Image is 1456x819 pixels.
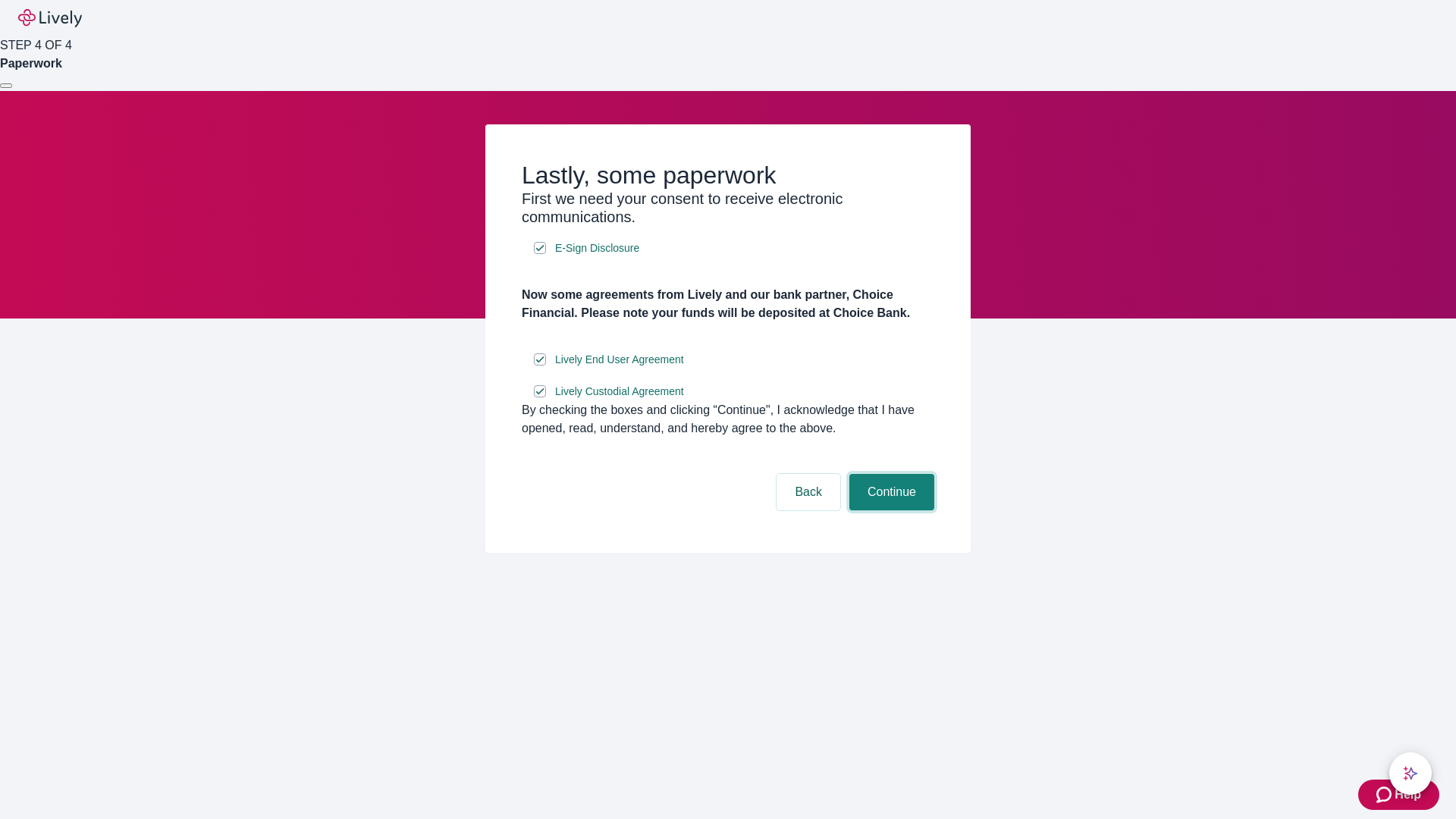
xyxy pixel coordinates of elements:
[552,350,687,369] a: e-sign disclosure document
[1376,786,1395,804] svg: Zendesk support icon
[777,474,840,510] button: Back
[849,474,934,510] button: Continue
[1403,766,1418,781] svg: Lively AI Assistant
[555,240,639,256] span: E-Sign Disclosure
[18,9,82,27] img: Lively
[552,239,642,258] a: e-sign disclosure document
[1358,780,1439,810] button: Zendesk support iconHelp
[1395,786,1421,804] span: Help
[522,190,934,226] h3: First we need your consent to receive electronic communications.
[522,161,934,190] h2: Lastly, some paperwork
[1389,752,1432,795] button: chat
[522,286,934,322] h4: Now some agreements from Lively and our bank partner, Choice Financial. Please note your funds wi...
[555,384,684,400] span: Lively Custodial Agreement
[522,401,934,438] div: By checking the boxes and clicking “Continue", I acknowledge that I have opened, read, understand...
[555,352,684,368] span: Lively End User Agreement
[552,382,687,401] a: e-sign disclosure document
